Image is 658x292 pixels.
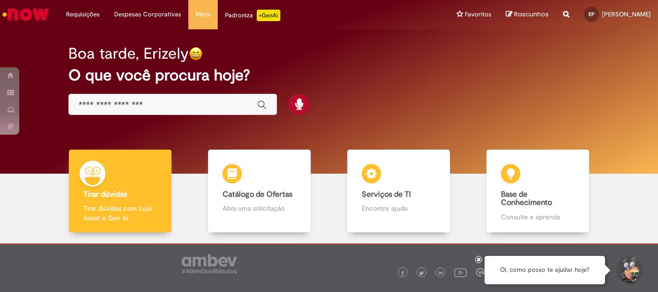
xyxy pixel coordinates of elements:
img: logo_footer_workplace.png [476,268,485,277]
span: Despesas Corporativas [114,10,181,19]
img: logo_footer_linkedin.png [438,270,443,276]
img: logo_footer_twitter.png [419,271,424,276]
img: happy-face.png [189,47,203,61]
h2: Boa tarde, Erizely [68,45,189,62]
span: [PERSON_NAME] [602,10,651,18]
p: Abra uma solicitação [223,203,296,213]
p: Tirar dúvidas com Lupi Assist e Gen Ai [83,203,157,223]
b: Serviços de TI [362,190,411,199]
span: More [196,10,211,19]
a: Serviços de TI Encontre ajuda [329,150,468,233]
img: ServiceNow [1,5,51,24]
a: Rascunhos [506,10,549,19]
p: Encontre ajuda [362,203,435,213]
div: Padroniza [225,10,280,21]
b: Tirar dúvidas [83,190,127,199]
a: Base de Conhecimento Consulte e aprenda [468,150,607,233]
img: logo_footer_ambev_rotulo_gray.png [182,254,237,273]
span: Rascunhos [514,10,549,19]
p: Consulte e aprenda [501,212,574,222]
img: logo_footer_facebook.png [400,271,405,276]
a: Tirar dúvidas Tirar dúvidas com Lupi Assist e Gen Ai [51,150,190,233]
b: Catálogo de Ofertas [223,190,292,199]
div: Oi, como posso te ajudar hoje? [485,256,605,284]
img: logo_footer_youtube.png [454,266,467,279]
span: EP [589,11,594,17]
span: Requisições [66,10,100,19]
p: +GenAi [257,10,280,21]
a: Catálogo de Ofertas Abra uma solicitação [190,150,329,233]
b: Base de Conhecimento [501,190,552,208]
button: Iniciar Conversa de Suporte [615,256,644,285]
span: Favoritos [465,10,491,19]
h2: O que você procura hoje? [68,67,590,84]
